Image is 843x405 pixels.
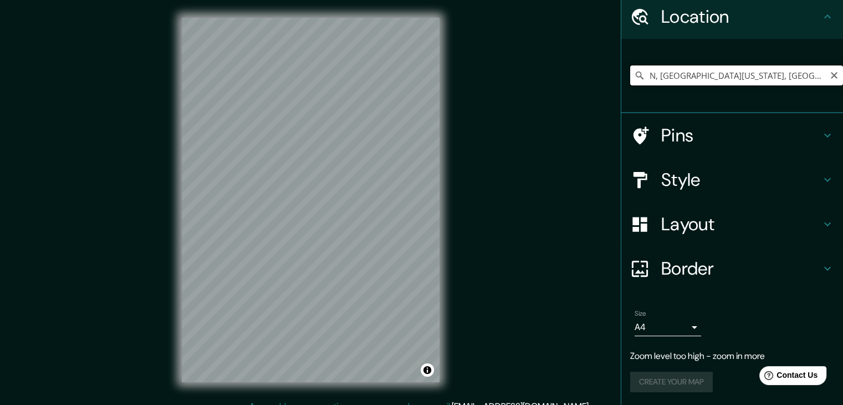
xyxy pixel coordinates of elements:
h4: Border [661,257,821,280]
p: Zoom level too high - zoom in more [630,350,834,363]
h4: Pins [661,124,821,146]
iframe: Help widget launcher [744,362,831,393]
canvas: Map [182,18,440,382]
div: Border [621,246,843,291]
div: A4 [635,318,701,336]
div: Pins [621,113,843,158]
h4: Location [661,6,821,28]
h4: Layout [661,213,821,235]
button: Clear [830,69,839,80]
div: Layout [621,202,843,246]
div: Style [621,158,843,202]
button: Toggle attribution [421,363,434,377]
h4: Style [661,169,821,191]
label: Size [635,309,646,318]
input: Pick your city or area [630,65,843,85]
